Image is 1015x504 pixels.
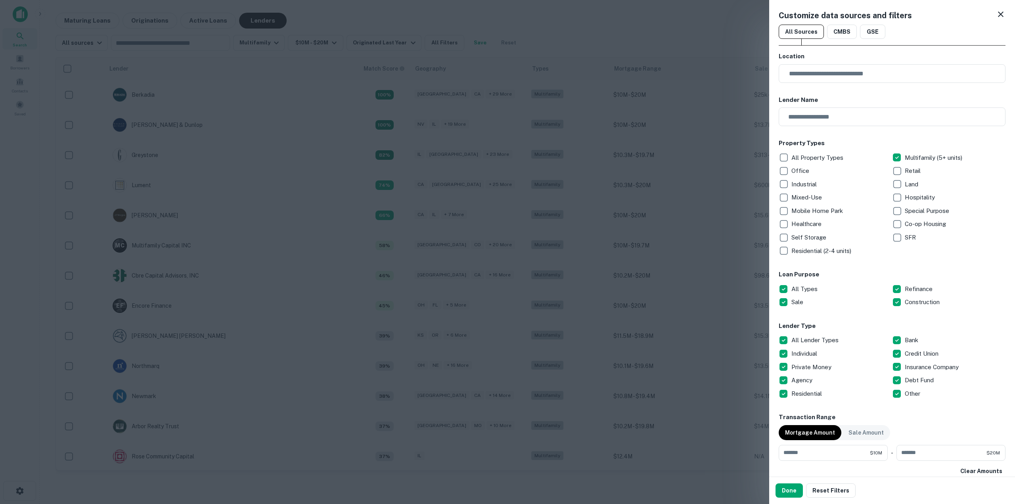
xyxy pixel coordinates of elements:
p: Industrial [791,180,818,189]
p: Sale Amount [848,428,884,437]
p: Credit Union [905,349,940,358]
h6: Location [779,52,1005,61]
p: All Types [791,284,819,294]
p: All Lender Types [791,335,840,345]
p: Residential [791,389,823,399]
p: Mortgage Amount [785,428,835,437]
p: Debt Fund [905,376,935,385]
iframe: Chat Widget [975,415,1015,453]
button: All Sources [779,25,824,39]
p: Special Purpose [905,206,951,216]
p: Construction [905,297,941,307]
p: Office [791,166,811,176]
p: All Property Types [791,153,845,163]
button: GSE [860,25,885,39]
p: SFR [905,233,917,242]
p: Residential (2-4 units) [791,246,853,256]
p: Private Money [791,362,833,372]
button: CMBS [827,25,857,39]
p: Other [905,389,922,399]
p: Multifamily (5+ units) [905,153,964,163]
button: Reset Filters [806,483,856,498]
h6: Property Types [779,139,1005,148]
p: Mixed-Use [791,193,823,202]
button: Clear Amounts [957,464,1005,478]
p: Bank [905,335,920,345]
p: Co-op Housing [905,219,948,229]
p: Retail [905,166,922,176]
p: Mobile Home Park [791,206,845,216]
div: - [891,445,893,461]
p: Agency [791,376,814,385]
span: $10M [870,449,882,456]
p: Self Storage [791,233,828,242]
p: Sale [791,297,805,307]
p: Hospitality [905,193,936,202]
h6: Lender Type [779,322,1005,331]
p: Refinance [905,284,934,294]
p: Healthcare [791,219,823,229]
h6: Transaction Range [779,413,1005,422]
button: Done [776,483,803,498]
p: Insurance Company [905,362,960,372]
h6: Lender Name [779,96,1005,105]
p: Land [905,180,920,189]
h6: Loan Purpose [779,270,1005,279]
h5: Customize data sources and filters [779,10,912,21]
p: Individual [791,349,819,358]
